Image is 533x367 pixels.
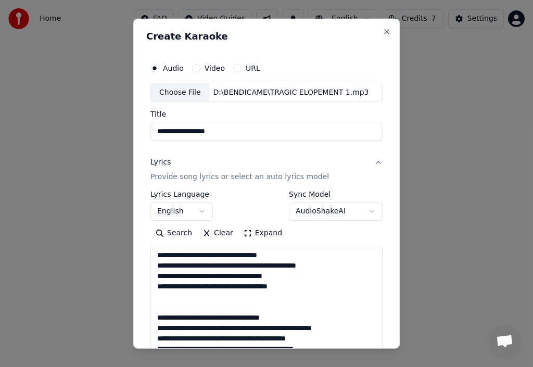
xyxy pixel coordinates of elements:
[163,64,184,71] label: Audio
[150,191,213,198] label: Lyrics Language
[246,64,260,71] label: URL
[151,83,209,102] div: Choose File
[197,225,238,242] button: Clear
[150,110,383,118] label: Title
[150,149,383,191] button: LyricsProvide song lyrics or select an auto lyrics model
[205,64,225,71] label: Video
[146,31,387,41] h2: Create Karaoke
[289,191,383,198] label: Sync Model
[150,225,197,242] button: Search
[150,157,171,168] div: Lyrics
[238,225,287,242] button: Expand
[209,87,373,97] div: D:\BENDICAME\TRAGIC ELOPEMENT 1.mp3
[150,172,329,182] p: Provide song lyrics or select an auto lyrics model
